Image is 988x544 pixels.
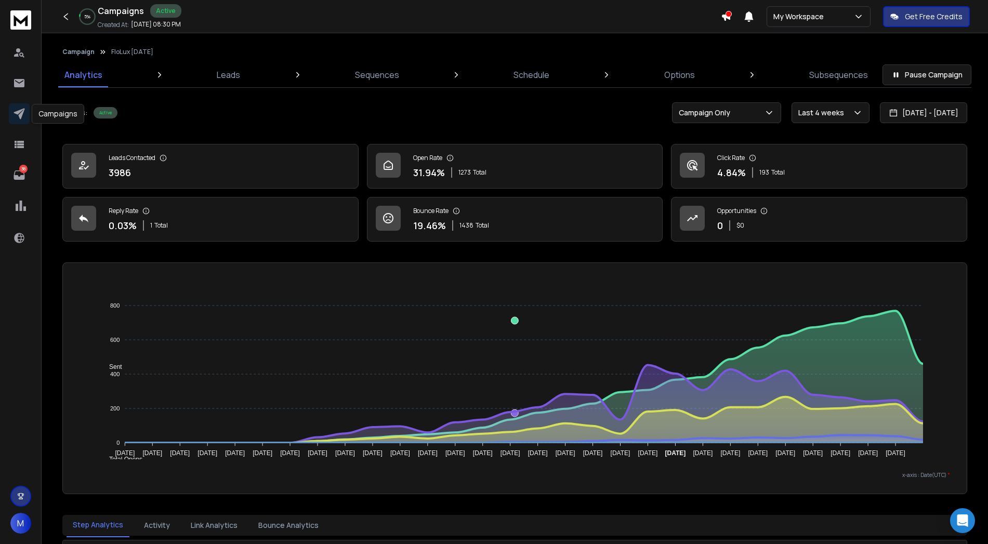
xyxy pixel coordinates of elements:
[445,449,465,457] tspan: [DATE]
[349,62,405,87] a: Sequences
[809,69,868,81] p: Subsequences
[150,221,152,230] span: 1
[717,207,756,215] p: Opportunities
[355,69,399,81] p: Sequences
[110,337,120,343] tspan: 600
[658,62,701,87] a: Options
[363,449,383,457] tspan: [DATE]
[798,108,848,118] p: Last 4 weeks
[671,197,967,242] a: Opportunities0$0
[759,168,769,177] span: 193
[109,154,155,162] p: Leads Contacted
[170,449,190,457] tspan: [DATE]
[62,144,359,189] a: Leads Contacted3986
[748,449,768,457] tspan: [DATE]
[413,154,442,162] p: Open Rate
[771,168,785,177] span: Total
[883,6,970,27] button: Get Free Credits
[110,405,120,412] tspan: 200
[210,62,246,87] a: Leads
[500,449,520,457] tspan: [DATE]
[10,513,31,534] button: M
[98,5,144,17] h1: Campaigns
[671,144,967,189] a: Click Rate4.84%193Total
[775,449,795,457] tspan: [DATE]
[253,449,272,457] tspan: [DATE]
[197,449,217,457] tspan: [DATE]
[335,449,355,457] tspan: [DATE]
[664,69,695,81] p: Options
[736,221,744,230] p: $ 0
[62,197,359,242] a: Reply Rate0.03%1Total
[905,11,963,22] p: Get Free Credits
[556,449,575,457] tspan: [DATE]
[882,64,971,85] button: Pause Campaign
[803,449,823,457] tspan: [DATE]
[665,449,686,457] tspan: [DATE]
[9,165,30,185] a: 38
[280,449,300,457] tspan: [DATE]
[131,20,181,29] p: [DATE] 08:30 PM
[638,449,658,457] tspan: [DATE]
[513,69,549,81] p: Schedule
[84,14,90,20] p: 5 %
[950,508,975,533] div: Open Intercom Messenger
[150,4,181,18] div: Active
[109,218,137,233] p: 0.03 %
[185,514,244,537] button: Link Analytics
[886,449,905,457] tspan: [DATE]
[473,168,486,177] span: Total
[154,221,168,230] span: Total
[473,449,493,457] tspan: [DATE]
[413,218,446,233] p: 19.46 %
[717,154,745,162] p: Click Rate
[611,449,630,457] tspan: [DATE]
[773,11,828,22] p: My Workspace
[717,218,723,233] p: 0
[111,48,153,56] p: FloLux [DATE]
[476,221,489,230] span: Total
[528,449,548,457] tspan: [DATE]
[58,62,109,87] a: Analytics
[101,363,122,370] span: Sent
[858,449,878,457] tspan: [DATE]
[308,449,327,457] tspan: [DATE]
[101,456,142,463] span: Total Opens
[367,144,663,189] a: Open Rate31.94%1273Total
[10,10,31,30] img: logo
[142,449,162,457] tspan: [DATE]
[252,514,325,537] button: Bounce Analytics
[583,449,603,457] tspan: [DATE]
[721,449,741,457] tspan: [DATE]
[413,165,445,180] p: 31.94 %
[110,302,120,309] tspan: 800
[67,513,129,537] button: Step Analytics
[80,471,950,479] p: x-axis : Date(UTC)
[116,440,120,446] tspan: 0
[367,197,663,242] a: Bounce Rate19.46%1438Total
[803,62,874,87] a: Subsequences
[693,449,713,457] tspan: [DATE]
[679,108,734,118] p: Campaign Only
[390,449,410,457] tspan: [DATE]
[98,21,129,29] p: Created At:
[109,165,131,180] p: 3986
[225,449,245,457] tspan: [DATE]
[458,168,471,177] span: 1273
[880,102,967,123] button: [DATE] - [DATE]
[115,449,135,457] tspan: [DATE]
[19,165,28,173] p: 38
[507,62,556,87] a: Schedule
[418,449,438,457] tspan: [DATE]
[217,69,240,81] p: Leads
[64,69,102,81] p: Analytics
[459,221,473,230] span: 1438
[831,449,850,457] tspan: [DATE]
[94,107,117,118] div: Active
[32,104,84,124] div: Campaigns
[717,165,746,180] p: 4.84 %
[109,207,138,215] p: Reply Rate
[110,371,120,377] tspan: 400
